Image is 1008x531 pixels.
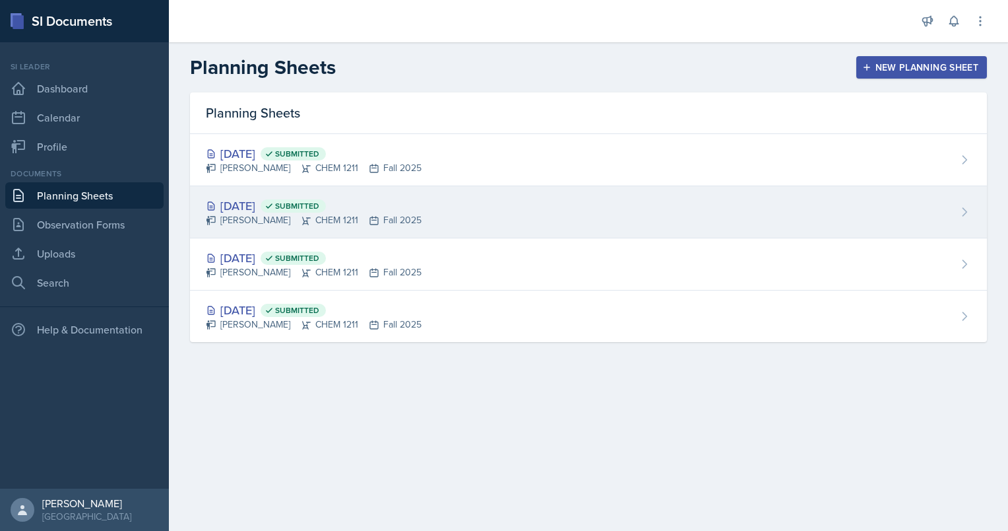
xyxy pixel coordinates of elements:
div: [DATE] [206,249,422,267]
div: Documents [5,168,164,180]
a: Observation Forms [5,211,164,238]
div: Si leader [5,61,164,73]
h2: Planning Sheets [190,55,336,79]
a: Profile [5,133,164,160]
a: Uploads [5,240,164,267]
span: Submitted [275,149,319,159]
a: [DATE] Submitted [PERSON_NAME]CHEM 1211Fall 2025 [190,291,987,342]
a: [DATE] Submitted [PERSON_NAME]CHEM 1211Fall 2025 [190,186,987,238]
span: Submitted [275,305,319,316]
button: New Planning Sheet [856,56,987,79]
div: New Planning Sheet [865,62,978,73]
a: Planning Sheets [5,182,164,209]
div: [PERSON_NAME] [42,497,131,510]
div: [DATE] [206,145,422,162]
a: Calendar [5,104,164,131]
div: [PERSON_NAME] CHEM 1211 Fall 2025 [206,265,422,279]
span: Submitted [275,253,319,264]
div: [PERSON_NAME] CHEM 1211 Fall 2025 [206,213,422,227]
div: [DATE] [206,197,422,215]
div: [DATE] [206,301,422,319]
div: Help & Documentation [5,316,164,343]
a: [DATE] Submitted [PERSON_NAME]CHEM 1211Fall 2025 [190,134,987,186]
div: [GEOGRAPHIC_DATA] [42,510,131,523]
div: [PERSON_NAME] CHEM 1211 Fall 2025 [206,161,422,175]
a: Dashboard [5,75,164,102]
span: Submitted [275,201,319,211]
div: Planning Sheets [190,92,987,134]
div: [PERSON_NAME] CHEM 1211 Fall 2025 [206,318,422,332]
a: Search [5,269,164,296]
a: [DATE] Submitted [PERSON_NAME]CHEM 1211Fall 2025 [190,238,987,291]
